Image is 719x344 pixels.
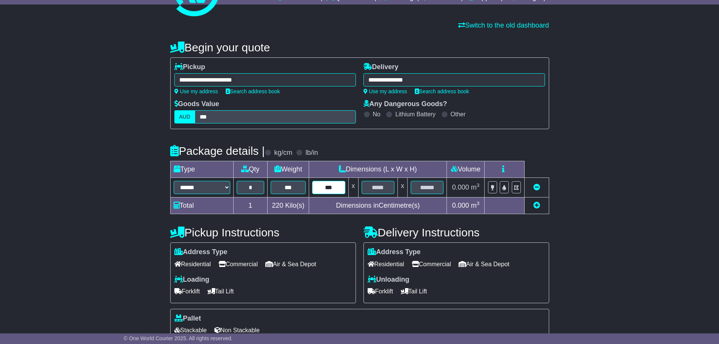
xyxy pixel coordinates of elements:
[368,258,404,270] span: Residential
[174,315,201,323] label: Pallet
[174,248,228,256] label: Address Type
[272,202,283,209] span: 220
[170,161,233,178] td: Type
[452,184,469,191] span: 0.000
[471,202,480,209] span: m
[174,100,219,108] label: Goods Value
[174,276,209,284] label: Loading
[174,110,196,123] label: AUD
[233,161,268,178] td: Qty
[305,149,318,157] label: lb/in
[363,88,407,94] a: Use my address
[363,63,399,71] label: Delivery
[397,178,407,197] td: x
[368,285,393,297] span: Forklift
[174,324,207,336] span: Stackable
[268,197,309,214] td: Kilo(s)
[174,285,200,297] span: Forklift
[348,178,358,197] td: x
[368,248,421,256] label: Address Type
[447,161,485,178] td: Volume
[363,100,447,108] label: Any Dangerous Goods?
[124,335,233,341] span: © One World Courier 2025. All rights reserved.
[477,201,480,206] sup: 3
[268,161,309,178] td: Weight
[170,41,549,54] h4: Begin your quote
[274,149,292,157] label: kg/cm
[412,258,451,270] span: Commercial
[219,258,258,270] span: Commercial
[533,202,540,209] a: Add new item
[309,161,447,178] td: Dimensions (L x W x H)
[477,182,480,188] sup: 3
[233,197,268,214] td: 1
[170,226,356,239] h4: Pickup Instructions
[452,202,469,209] span: 0.000
[533,184,540,191] a: Remove this item
[401,285,427,297] span: Tail Lift
[208,285,234,297] span: Tail Lift
[451,111,466,118] label: Other
[363,226,549,239] h4: Delivery Instructions
[471,184,480,191] span: m
[170,197,233,214] td: Total
[458,22,549,29] a: Switch to the old dashboard
[265,258,316,270] span: Air & Sea Depot
[415,88,469,94] a: Search address book
[174,258,211,270] span: Residential
[459,258,510,270] span: Air & Sea Depot
[214,324,260,336] span: Non Stackable
[373,111,380,118] label: No
[170,145,265,157] h4: Package details |
[395,111,436,118] label: Lithium Battery
[174,63,205,71] label: Pickup
[309,197,447,214] td: Dimensions in Centimetre(s)
[368,276,410,284] label: Unloading
[226,88,280,94] a: Search address book
[174,88,218,94] a: Use my address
